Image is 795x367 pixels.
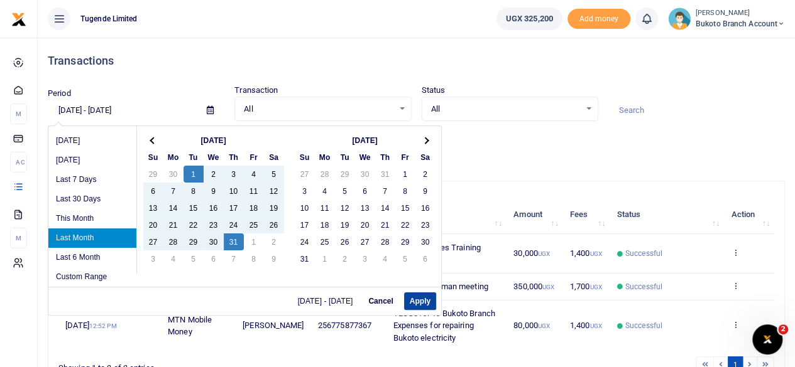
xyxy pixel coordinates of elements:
td: 24 [295,233,315,250]
span: 1,400 [570,248,602,258]
td: 19 [335,216,355,233]
td: 6 [415,250,436,267]
td: 10 [224,183,244,199]
small: 12:52 PM [89,322,117,329]
span: Successful [625,320,662,331]
td: 20 [143,216,163,233]
td: 16 [415,199,436,216]
span: [PERSON_NAME] [243,321,304,330]
th: Fr [395,149,415,166]
td: 12 [335,199,355,216]
td: 7 [224,250,244,267]
td: 7 [163,183,184,199]
td: 3 [224,166,244,183]
td: 29 [395,233,415,250]
a: profile-user [PERSON_NAME] Bukoto Branch account [668,8,785,30]
li: M [10,228,27,248]
span: 256775877367 [318,321,371,330]
td: 4 [315,183,335,199]
span: 30,000 [513,248,550,258]
td: 9 [415,183,436,199]
td: 12 [264,183,284,199]
span: Successful [625,281,662,292]
span: Bukoto Branch account [696,18,785,29]
li: M [10,104,27,124]
td: 4 [244,166,264,183]
td: 16 [204,199,224,216]
td: 5 [335,183,355,199]
th: [DATE] [163,132,264,149]
td: 5 [395,250,415,267]
td: 21 [163,216,184,233]
td: 6 [143,183,163,199]
td: 1 [315,250,335,267]
td: 1 [244,233,264,250]
th: Mo [163,149,184,166]
td: 26 [335,233,355,250]
li: [DATE] [48,131,136,151]
a: logo-small logo-large logo-large [11,14,26,23]
td: 15 [395,199,415,216]
td: 27 [143,233,163,250]
small: UGX [538,250,550,257]
th: Fr [244,149,264,166]
td: 5 [264,166,284,183]
th: Fees: activate to sort column ascending [563,195,610,234]
td: 30 [204,233,224,250]
span: 1,700 [570,282,602,291]
th: Status: activate to sort column ascending [610,195,724,234]
td: 18 [244,199,264,216]
span: All [431,103,580,115]
th: Amount: activate to sort column ascending [507,195,563,234]
td: 19 [264,199,284,216]
a: UGX 325,200 [496,8,562,30]
small: [PERSON_NAME] [696,8,785,19]
li: Toup your wallet [567,9,630,29]
td: 13 [355,199,375,216]
td: 7 [375,183,395,199]
th: Su [295,149,315,166]
td: 5 [184,250,204,267]
th: Tu [335,149,355,166]
td: 14 [163,199,184,216]
span: 80,000 [513,321,550,330]
td: 8 [184,183,204,199]
span: Tugende Limited [75,13,143,24]
small: UGX [589,322,601,329]
td: 30 [355,166,375,183]
li: Last 7 Days [48,170,136,189]
span: 1,400 [570,321,602,330]
td: 26 [264,216,284,233]
td: 15 [184,199,204,216]
td: 17 [224,199,244,216]
td: 25 [315,233,335,250]
span: TLUG015745 Bukoto Branch Expenses for repairing Bukoto electricity [393,309,495,343]
td: 11 [244,183,264,199]
td: 29 [184,233,204,250]
td: 2 [204,166,224,183]
td: 9 [204,183,224,199]
td: 30 [415,233,436,250]
span: 350,000 [513,282,554,291]
span: Add money [567,9,630,29]
span: 2 [778,324,788,334]
input: Search [608,100,785,121]
label: Status [422,84,446,97]
td: 4 [375,250,395,267]
td: 31 [224,233,244,250]
td: 22 [395,216,415,233]
td: 10 [295,199,315,216]
span: [DATE] [65,321,116,330]
td: 27 [355,233,375,250]
td: 21 [375,216,395,233]
th: We [355,149,375,166]
td: 1 [184,166,204,183]
td: 8 [395,183,415,199]
td: 13 [143,199,163,216]
th: Memo: activate to sort column ascending [386,195,507,234]
li: Ac [10,152,27,173]
td: 31 [295,250,315,267]
th: Th [224,149,244,166]
th: Su [143,149,163,166]
label: Transaction [234,84,278,97]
